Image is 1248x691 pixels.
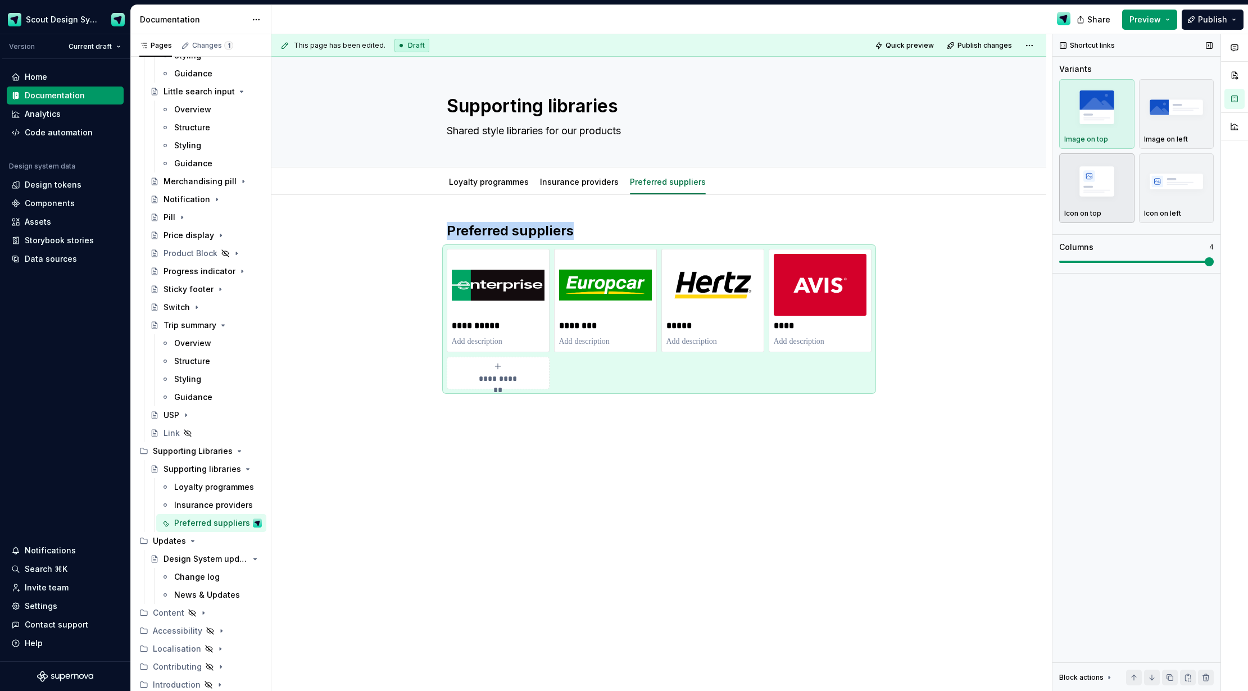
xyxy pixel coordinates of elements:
div: Preferred suppliers [625,170,710,193]
a: Progress indicator [146,262,266,280]
div: Insurance providers [535,170,623,193]
div: Contributing [135,658,266,676]
span: Publish [1198,14,1227,25]
div: Switch [164,302,190,313]
p: Icon on top [1064,209,1101,218]
div: Little search input [164,86,235,97]
a: Data sources [7,250,124,268]
a: Loyalty programmes [449,177,529,187]
button: Search ⌘K [7,560,124,578]
button: Help [7,634,124,652]
a: Guidance [156,388,266,406]
a: Sticky footer [146,280,266,298]
a: Home [7,68,124,86]
div: Invite team [25,582,69,593]
div: Components [25,198,75,209]
a: Loyalty programmes [156,478,266,496]
div: Help [25,638,43,649]
div: Accessibility [135,622,266,640]
div: Block actions [1059,670,1114,685]
img: 9ca859e8-2a97-4c24-a3c0-c519437dafac.png [666,254,759,316]
a: USP [146,406,266,424]
a: Price display [146,226,266,244]
div: Documentation [140,14,246,25]
a: Trip summary [146,316,266,334]
div: Localisation [153,643,201,654]
img: placeholder [1064,87,1129,128]
a: Preferred suppliersDesign Ops [156,514,266,532]
a: Styling [156,137,266,154]
div: Design System updates [164,553,248,565]
button: placeholderIcon on top [1059,153,1134,223]
a: Components [7,194,124,212]
div: Loyalty programmes [174,481,254,493]
div: Updates [153,535,186,547]
div: Content [153,607,184,619]
div: Guidance [174,68,212,79]
div: Localisation [135,640,266,658]
div: Supporting libraries [164,463,241,475]
button: Quick preview [872,38,939,53]
div: Link [164,428,180,439]
p: 4 [1209,243,1214,252]
span: Draft [408,41,425,50]
textarea: Supporting libraries [444,93,869,120]
a: Invite team [7,579,124,597]
div: Search ⌘K [25,563,67,575]
div: Introduction [153,679,201,690]
div: Price display [164,230,214,241]
a: Settings [7,597,124,615]
div: Data sources [25,253,77,265]
div: Sticky footer [164,284,214,295]
img: 5e7af9b8-7a11-4cd6-a552-994ac8426fc2.png [452,254,544,316]
img: Design Ops [1057,12,1070,25]
div: Storybook stories [25,235,94,246]
a: Notification [146,190,266,208]
a: Pill [146,208,266,226]
div: Loyalty programmes [444,170,533,193]
button: Preview [1122,10,1177,30]
button: Publish changes [943,38,1017,53]
div: Notification [164,194,210,205]
a: Overview [156,334,266,352]
button: Publish [1182,10,1244,30]
img: e611c74b-76fc-4ef0-bafa-dc494cd4cb8a.png [8,13,21,26]
div: Documentation [25,90,85,101]
h2: Preferred suppliers [447,222,872,240]
div: Content [135,604,266,622]
span: Share [1087,14,1110,25]
span: Publish changes [957,41,1012,50]
div: Overview [174,338,211,349]
p: Image on left [1144,135,1188,144]
button: placeholderIcon on left [1139,153,1214,223]
div: Analytics [25,108,61,120]
a: Insurance providers [156,496,266,514]
button: Scout Design SystemDesign Ops [2,7,128,31]
a: Link [146,424,266,442]
a: Guidance [156,65,266,83]
div: Accessibility [153,625,202,637]
svg: Supernova Logo [37,671,93,682]
div: Notifications [25,545,76,556]
a: Assets [7,213,124,231]
p: Image on top [1064,135,1108,144]
span: Preview [1129,14,1161,25]
div: Structure [174,122,210,133]
div: Scout Design System [26,14,98,25]
div: Product Block [164,248,217,259]
a: Storybook stories [7,231,124,249]
div: Supporting Libraries [153,445,233,457]
a: Analytics [7,105,124,123]
img: placeholder [1144,87,1209,128]
span: Quick preview [886,41,934,50]
a: Insurance providers [540,177,619,187]
div: Trip summary [164,320,216,331]
button: Notifications [7,542,124,560]
div: Styling [174,140,201,151]
button: placeholderImage on left [1139,79,1214,149]
div: Preferred suppliers [174,517,250,529]
div: Settings [25,601,57,612]
div: Version [9,42,35,51]
a: Structure [156,352,266,370]
div: Pill [164,212,175,223]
